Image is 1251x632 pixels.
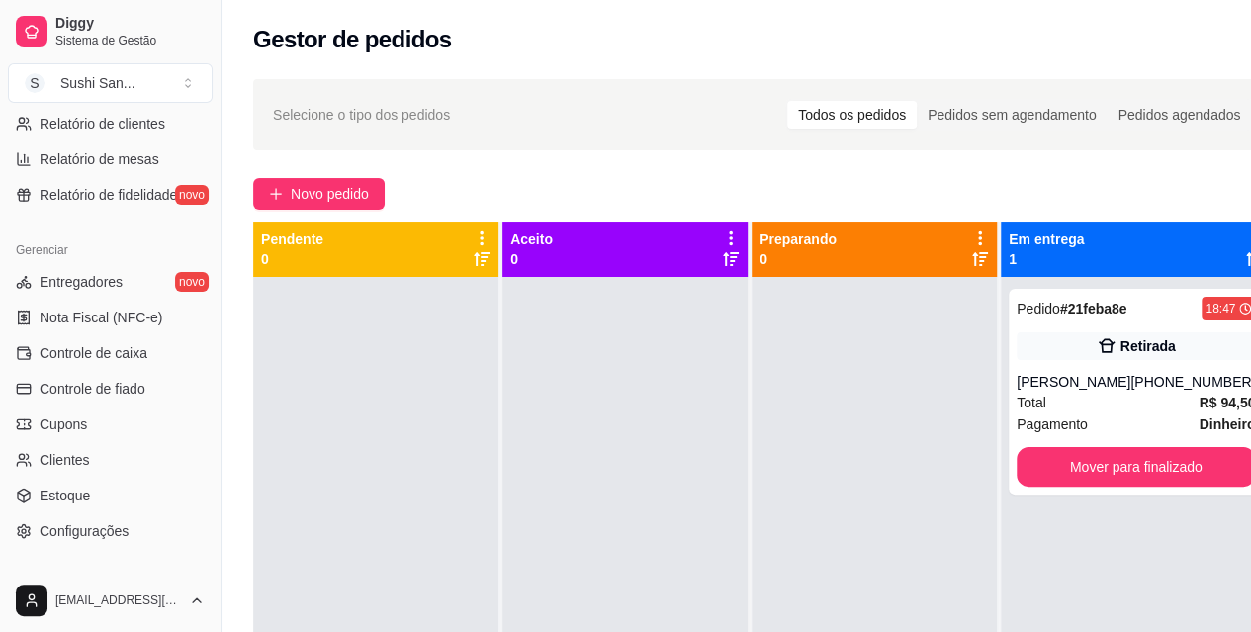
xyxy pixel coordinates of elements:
a: Estoque [8,480,213,511]
span: Diggy [55,15,205,33]
span: plus [269,187,283,201]
span: Novo pedido [291,183,369,205]
a: Relatório de fidelidadenovo [8,179,213,211]
span: Entregadores [40,272,123,292]
span: Clientes [40,450,90,470]
div: [PERSON_NAME] [1017,372,1130,392]
button: Novo pedido [253,178,385,210]
a: Relatório de mesas [8,143,213,175]
h2: Gestor de pedidos [253,24,452,55]
a: Configurações [8,515,213,547]
span: Relatório de mesas [40,149,159,169]
span: [EMAIL_ADDRESS][DOMAIN_NAME] [55,592,181,608]
a: Relatório de clientes [8,108,213,139]
a: Clientes [8,444,213,476]
a: Cupons [8,408,213,440]
p: 1 [1009,249,1084,269]
p: Pendente [261,229,323,249]
a: Entregadoresnovo [8,266,213,298]
a: Nota Fiscal (NFC-e) [8,302,213,333]
span: Total [1017,392,1046,413]
div: Sushi San ... [60,73,135,93]
span: Relatório de clientes [40,114,165,134]
span: Controle de caixa [40,343,147,363]
div: Pedidos agendados [1107,101,1251,129]
span: Controle de fiado [40,379,145,399]
p: 0 [261,249,323,269]
p: 0 [510,249,553,269]
span: Estoque [40,486,90,505]
a: Controle de fiado [8,373,213,405]
span: S [25,73,45,93]
button: [EMAIL_ADDRESS][DOMAIN_NAME] [8,577,213,624]
p: Em entrega [1009,229,1084,249]
button: Select a team [8,63,213,103]
a: Controle de caixa [8,337,213,369]
div: 18:47 [1206,301,1235,316]
p: Preparando [760,229,837,249]
span: Relatório de fidelidade [40,185,177,205]
span: Selecione o tipo dos pedidos [273,104,450,126]
strong: # 21feba8e [1060,301,1127,316]
a: DiggySistema de Gestão [8,8,213,55]
span: Cupons [40,414,87,434]
span: Nota Fiscal (NFC-e) [40,308,162,327]
div: Todos os pedidos [787,101,917,129]
span: Sistema de Gestão [55,33,205,48]
div: Pedidos sem agendamento [917,101,1107,129]
p: 0 [760,249,837,269]
span: Pedido [1017,301,1060,316]
div: Retirada [1120,336,1176,356]
span: Configurações [40,521,129,541]
div: Gerenciar [8,234,213,266]
span: Pagamento [1017,413,1088,435]
p: Aceito [510,229,553,249]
